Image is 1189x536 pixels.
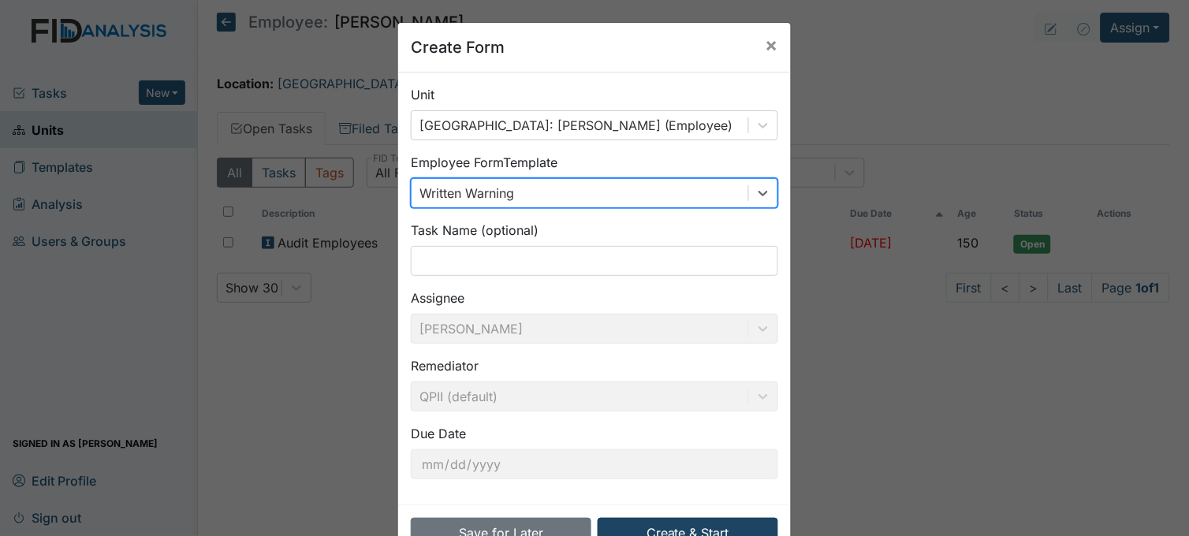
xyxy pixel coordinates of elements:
label: Due Date [411,424,466,443]
span: × [766,33,778,56]
h5: Create Form [411,35,505,59]
label: Assignee [411,288,464,307]
div: [GEOGRAPHIC_DATA]: [PERSON_NAME] (Employee) [419,116,733,135]
div: Written Warning [419,184,514,203]
label: Remediator [411,356,479,375]
label: Employee Form Template [411,153,557,172]
label: Task Name (optional) [411,221,539,240]
label: Unit [411,85,434,104]
button: Close [753,23,791,67]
